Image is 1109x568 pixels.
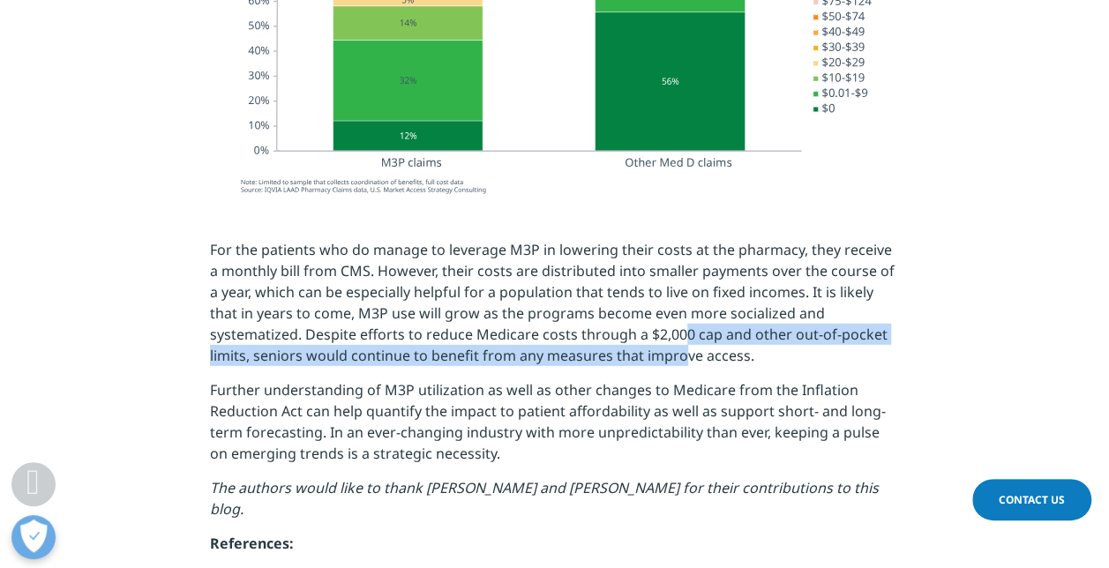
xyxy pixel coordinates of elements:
strong: References: [210,534,294,553]
em: The authors would like to thank [PERSON_NAME] and [PERSON_NAME] for their contributions to this b... [210,478,879,519]
p: For the patients who do manage to leverage M3P in lowering their costs at the pharmacy, they rece... [210,239,899,379]
p: Further understanding of M3P utilization as well as other changes to Medicare from the Inflation ... [210,379,899,477]
button: Open Preferences [11,515,56,559]
span: Contact Us [999,492,1065,507]
a: Contact Us [972,479,1091,520]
